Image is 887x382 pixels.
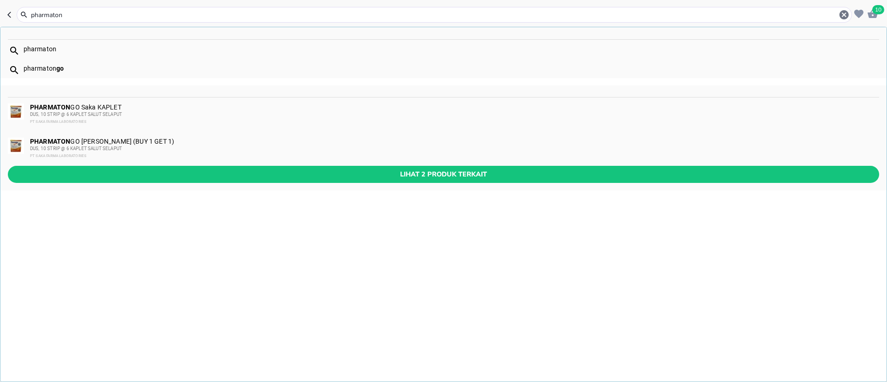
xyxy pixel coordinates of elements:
button: Lihat 2 produk terkait [8,166,879,183]
span: PT SAKA FARMA LABORATORIES [30,154,86,158]
div: pharmaton [24,45,879,53]
span: DUS, 10 STRIP @ 6 KAPLET SALUT SELAPUT [30,146,122,151]
div: pharmaton [24,65,879,72]
b: PHARMATON [30,138,70,145]
span: Lihat 2 produk terkait [15,169,872,180]
button: 10 [866,7,880,21]
span: 10 [872,5,884,14]
b: PHARMATON [30,103,70,111]
div: GO [PERSON_NAME] (BUY 1 GET 1) [30,138,878,160]
b: go [56,65,64,72]
span: PT SAKA FARMA LABORATORIES [30,120,86,124]
span: DUS, 10 STRIP @ 6 KAPLET SALUT SELAPUT [30,112,122,117]
div: GO Saka KAPLET [30,103,878,126]
input: Cari 4000+ produk di sini [30,10,838,20]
